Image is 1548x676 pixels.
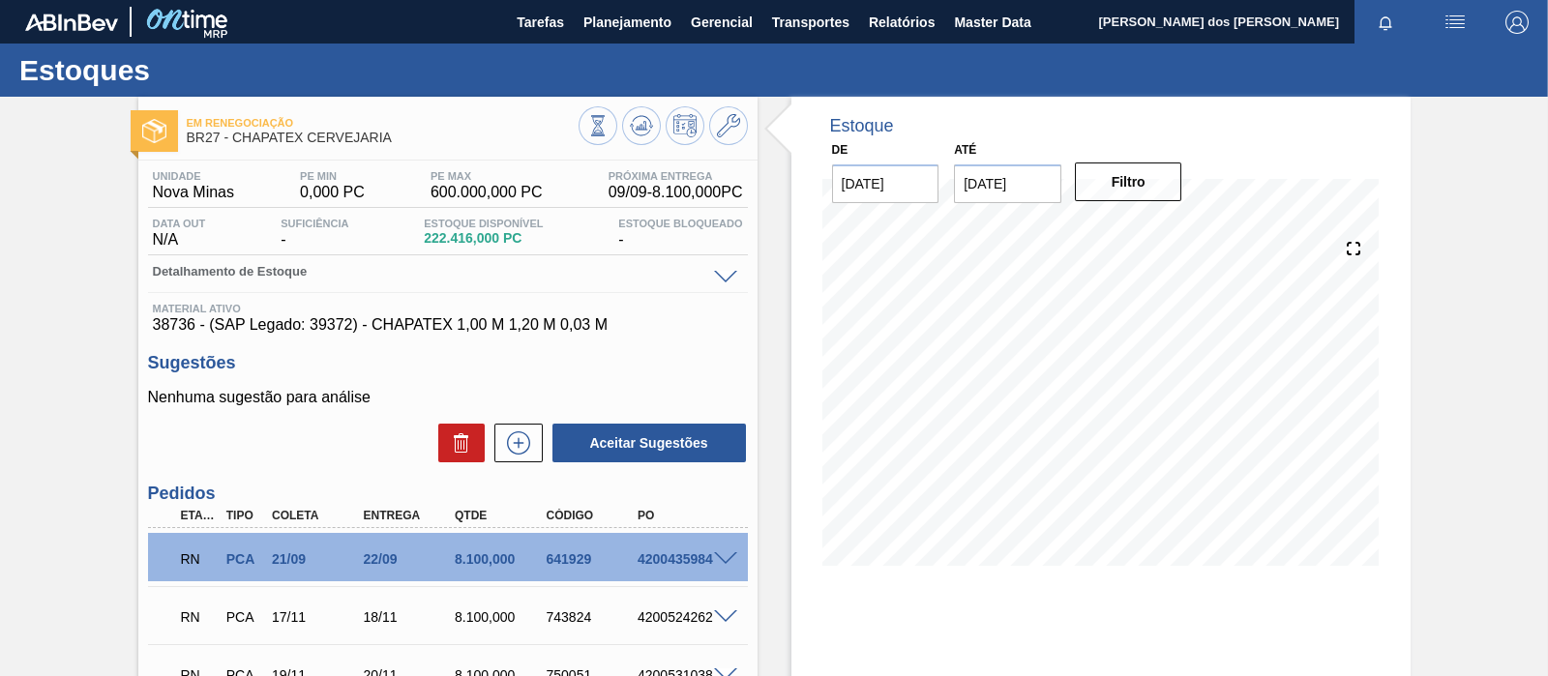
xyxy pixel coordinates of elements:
[1505,11,1529,34] img: Logout
[832,164,939,203] input: dd/mm/yyyy
[267,609,368,625] div: 17/11/2021
[691,11,753,34] span: Gerencial
[429,424,485,462] div: Excluir Sugestões
[579,106,617,145] button: Visão Geral dos Estoques
[542,509,642,522] div: Código
[153,316,743,334] span: 38736 - (SAP Legado: 39372) - CHAPATEX 1,00 M 1,20 M 0,03 M
[954,143,976,157] label: Até
[300,170,365,182] span: PE MIN
[424,231,543,246] span: 222.416,000 PC
[517,11,564,34] span: Tarefas
[176,509,223,522] div: Etapa
[187,117,579,129] span: Em renegociação
[954,11,1030,34] span: Master Data
[222,609,268,625] div: Pedido de Compra de Ativo de Giro
[148,484,748,504] h3: Pedidos
[709,106,748,145] button: Ir ao Master Data / Geral
[176,538,223,580] div: Em renegociação
[552,424,746,462] button: Aceitar Sugestões
[281,218,348,229] span: Suficiência
[431,170,543,182] span: PE MAX
[583,11,671,34] span: Planejamento
[1354,9,1416,36] button: Notificações
[485,424,543,462] div: Nova sugestão
[153,218,206,229] span: Data out
[869,11,935,34] span: Relatórios
[609,170,743,182] span: Próxima Entrega
[431,184,543,201] span: 600.000,000 PC
[267,509,368,522] div: Coleta
[832,143,848,157] label: De
[222,509,268,522] div: Tipo
[450,551,551,567] div: 8.100,000
[618,218,742,229] span: Estoque Bloqueado
[359,609,460,625] div: 18/11/2021
[181,551,218,567] p: RN
[359,509,460,522] div: Entrega
[187,131,579,145] span: BR27 - CHAPATEX CERVEJARIA
[267,551,368,567] div: 21/09/2021
[542,609,642,625] div: 743824
[153,265,704,278] span: Detalhamento de Estoque
[181,609,218,625] p: RN
[613,218,747,249] div: -
[633,609,733,625] div: 4200524262
[359,551,460,567] div: 22/09/2021
[424,218,543,229] span: Estoque Disponível
[19,59,363,81] h1: Estoques
[633,509,733,522] div: PO
[543,422,748,464] div: Aceitar Sugestões
[142,119,166,143] img: Ícone
[300,184,365,201] span: 0,000 PC
[542,551,642,567] div: 641929
[222,551,268,567] div: Pedido de Compra de Ativo de Giro
[1444,11,1467,34] img: userActions
[25,14,118,31] img: TNhmsLtSVTkK8tSr43FrP2fwEKptu5GPRR3wAAAABJRU5ErkJggg==
[176,596,223,638] div: Em renegociação
[954,164,1061,203] input: dd/mm/yyyy
[450,509,551,522] div: Qtde
[153,170,234,182] span: Unidade
[1075,162,1182,201] button: Filtro
[633,551,733,567] div: 4200435984
[666,106,704,145] button: Programar Estoque
[148,218,211,249] div: N/A
[276,218,353,249] div: -
[450,609,551,625] div: 8.100,000
[153,303,743,314] span: Material ativo
[148,389,748,406] p: Nenhuma sugestão para análise
[622,106,661,145] button: Atualizar Gráfico
[153,184,234,201] span: Nova Minas
[772,11,849,34] span: Transportes
[148,353,748,373] h3: Sugestões
[609,184,743,201] span: 09/09 - 8.100,000 PC
[830,116,894,136] div: Estoque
